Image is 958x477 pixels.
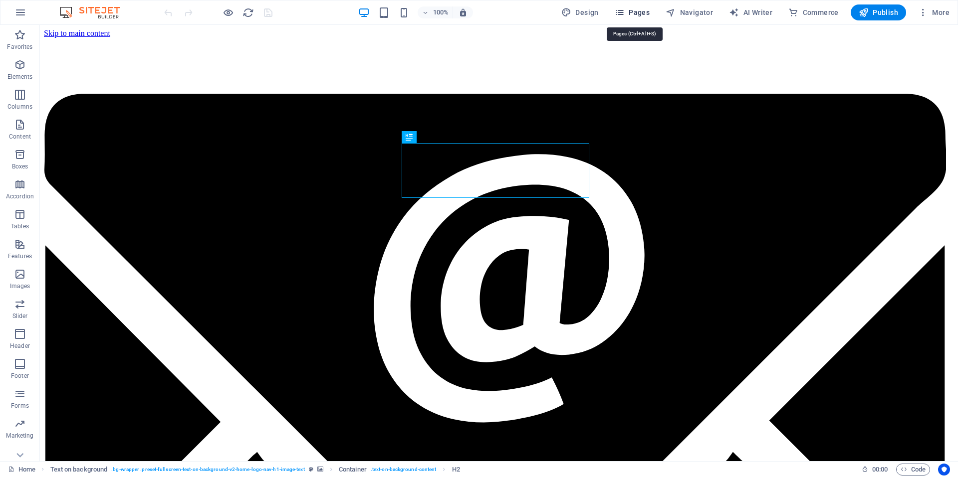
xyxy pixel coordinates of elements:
[12,162,28,170] p: Boxes
[418,6,453,18] button: 100%
[666,7,713,17] span: Navigator
[7,73,33,81] p: Elements
[725,4,776,20] button: AI Writer
[10,342,30,350] p: Header
[859,7,898,17] span: Publish
[9,133,31,141] p: Content
[10,282,30,290] p: Images
[729,7,772,17] span: AI Writer
[615,7,650,17] span: Pages
[662,4,717,20] button: Navigator
[242,6,254,18] button: reload
[896,464,930,476] button: Code
[452,464,460,476] span: Click to select. Double-click to edit
[11,402,29,410] p: Forms
[433,6,449,18] h6: 100%
[561,7,599,17] span: Design
[4,4,70,12] a: Skip to main content
[7,43,32,51] p: Favorites
[788,7,839,17] span: Commerce
[7,103,32,111] p: Columns
[339,464,367,476] span: Click to select. Double-click to edit
[50,464,108,476] span: Click to select. Double-click to edit
[918,7,950,17] span: More
[12,312,28,320] p: Slider
[557,4,603,20] button: Design
[611,4,654,20] button: Pages
[11,222,29,230] p: Tables
[851,4,906,20] button: Publish
[6,432,33,440] p: Marketing
[8,464,35,476] a: Click to cancel selection. Double-click to open Pages
[11,372,29,380] p: Footer
[938,464,950,476] button: Usercentrics
[242,7,254,18] i: Reload page
[914,4,954,20] button: More
[222,6,234,18] button: Click here to leave preview mode and continue editing
[317,467,323,472] i: This element contains a background
[309,467,313,472] i: This element is a customizable preset
[8,252,32,260] p: Features
[371,464,437,476] span: . text-on-background-content
[57,6,132,18] img: Editor Logo
[872,464,888,476] span: 00 00
[50,464,460,476] nav: breadcrumb
[879,466,881,473] span: :
[901,464,926,476] span: Code
[784,4,843,20] button: Commerce
[459,8,468,17] i: On resize automatically adjust zoom level to fit chosen device.
[862,464,888,476] h6: Session time
[111,464,304,476] span: . bg-wrapper .preset-fullscreen-text-on-background-v2-home-logo-nav-h1-image-text
[557,4,603,20] div: Design (Ctrl+Alt+Y)
[6,192,34,200] p: Accordion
